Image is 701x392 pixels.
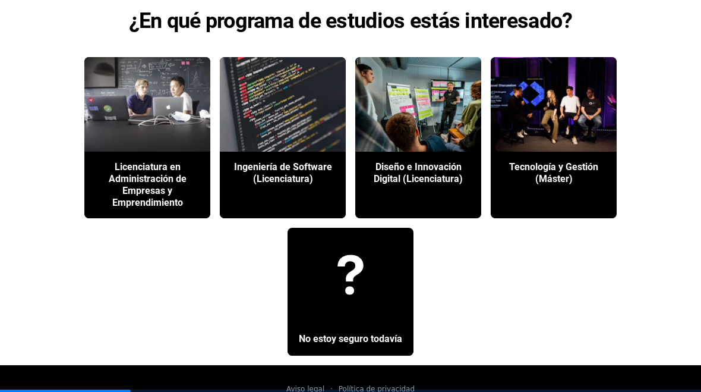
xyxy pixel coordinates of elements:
[299,333,402,344] font: No estoy seguro todavía
[129,8,573,33] font: ¿En qué programa de estudios estás interesado?
[491,57,617,218] div: Tecnología y Gestión (Máster)
[374,161,463,184] font: Diseño e Innovación Digital (Licenciatura)
[355,57,481,218] div: Diseño e Innovación Digital (Licenciatura)
[234,161,332,184] font: Ingeniería de Software (Licenciatura)
[84,57,210,218] div: Licenciatura en Administración de Empresas y Emprendimiento
[288,228,413,356] div: No estoy seguro todavía
[109,161,187,208] font: Licenciatura en Administración de Empresas y Emprendimiento
[509,161,598,184] font: Tecnología y Gestión (Máster)
[220,57,346,218] div: Ingeniería de Software (Licenciatura)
